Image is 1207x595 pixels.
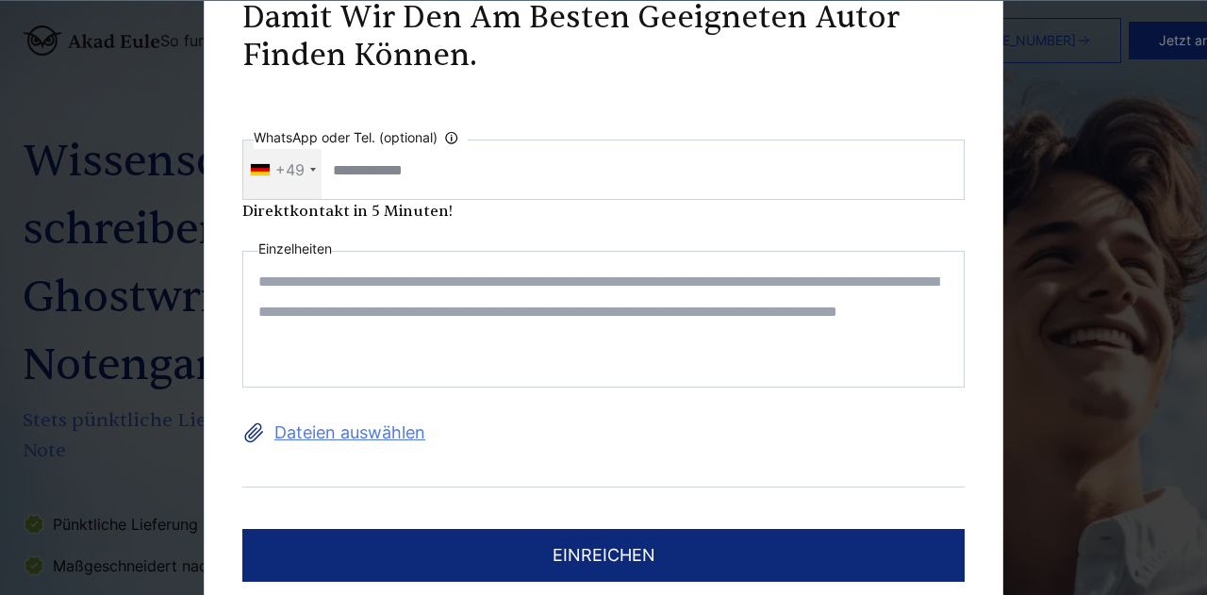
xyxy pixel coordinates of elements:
[243,140,322,199] div: Telephone country code
[242,418,965,448] label: Dateien auswählen
[254,126,468,149] label: WhatsApp oder Tel. (optional)
[275,155,305,185] div: +49
[242,529,965,582] button: einreichen
[242,200,965,223] div: Direktkontakt in 5 Minuten!
[258,238,332,260] label: Einzelheiten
